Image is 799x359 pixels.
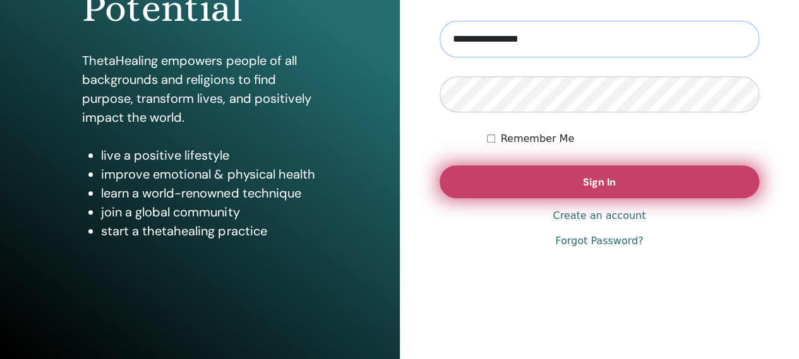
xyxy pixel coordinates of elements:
[82,51,317,127] p: ThetaHealing empowers people of all backgrounds and religions to find purpose, transform lives, a...
[101,146,317,165] li: live a positive lifestyle
[553,208,646,223] a: Create an account
[583,175,616,189] span: Sign In
[440,165,760,198] button: Sign In
[101,221,317,240] li: start a thetahealing practice
[487,131,759,146] div: Keep me authenticated indefinitely or until I manually logout
[101,165,317,184] li: improve emotional & physical health
[101,184,317,203] li: learn a world-renowned technique
[555,233,643,249] a: Forgot Password?
[101,203,317,221] li: join a global community
[500,131,574,146] label: Remember Me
